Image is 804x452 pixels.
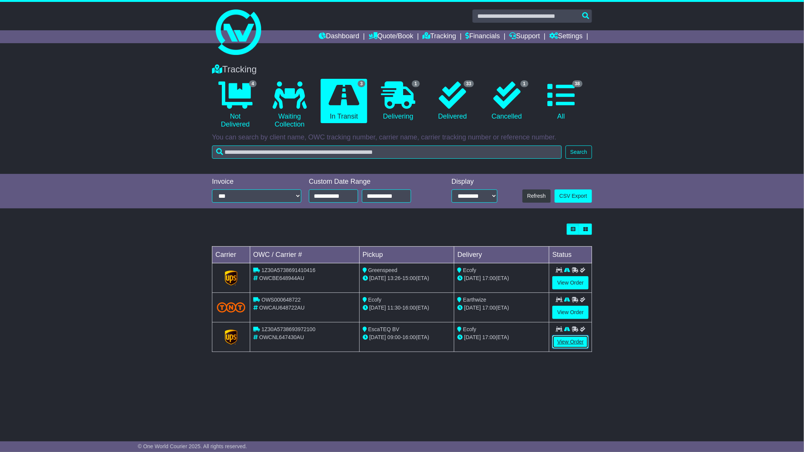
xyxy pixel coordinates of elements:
[549,30,583,43] a: Settings
[368,297,382,303] span: Ecofy
[309,178,430,186] div: Custom Date Range
[555,189,592,203] a: CSV Export
[368,326,399,332] span: EscaTEQ BV
[358,80,366,87] span: 3
[464,275,481,281] span: [DATE]
[212,247,250,263] td: Carrier
[463,326,476,332] span: Ecofy
[388,334,401,340] span: 09:00
[212,178,301,186] div: Invoice
[402,275,416,281] span: 15:00
[522,189,551,203] button: Refresh
[225,330,238,345] img: GetCarrierServiceLogo
[368,267,397,273] span: Greenspeed
[138,443,247,449] span: © One World Courier 2025. All rights reserved.
[363,333,451,341] div: - (ETA)
[321,79,367,124] a: 3 In Transit
[319,30,359,43] a: Dashboard
[452,178,498,186] div: Display
[259,305,305,311] span: OWCAU648722AU
[466,30,500,43] a: Financials
[457,274,546,282] div: (ETA)
[464,305,481,311] span: [DATE]
[375,79,421,124] a: 1 Delivering
[359,247,454,263] td: Pickup
[566,145,592,159] button: Search
[457,304,546,312] div: (ETA)
[262,267,315,273] span: 1Z30A5738691410416
[464,334,481,340] span: [DATE]
[208,64,596,75] div: Tracking
[482,334,495,340] span: 17:00
[363,274,451,282] div: - (ETA)
[572,80,583,87] span: 38
[457,333,546,341] div: (ETA)
[412,80,420,87] span: 1
[454,247,549,263] td: Delivery
[369,334,386,340] span: [DATE]
[212,133,592,142] p: You can search by client name, OWC tracking number, carrier name, carrier tracking number or refe...
[369,30,413,43] a: Quote/Book
[266,79,313,131] a: Waiting Collection
[549,247,592,263] td: Status
[212,79,259,131] a: 4 Not Delivered
[217,302,245,313] img: TNT_Domestic.png
[363,304,451,312] div: - (ETA)
[552,306,589,319] a: View Order
[402,305,416,311] span: 16:00
[482,275,495,281] span: 17:00
[262,326,315,332] span: 1Z30A5738693972100
[225,271,238,286] img: GetCarrierServiceLogo
[482,305,495,311] span: 17:00
[510,30,540,43] a: Support
[388,275,401,281] span: 13:26
[369,305,386,311] span: [DATE]
[463,267,476,273] span: Ecofy
[262,297,301,303] span: OWS000648722
[538,79,584,124] a: 38 All
[388,305,401,311] span: 11:30
[369,275,386,281] span: [DATE]
[483,79,530,124] a: 1 Cancelled
[250,247,360,263] td: OWC / Carrier #
[520,80,528,87] span: 1
[259,334,304,340] span: OWCNL647430AU
[423,30,456,43] a: Tracking
[552,335,589,349] a: View Order
[464,80,474,87] span: 33
[259,275,304,281] span: OWCBE648944AU
[249,80,257,87] span: 4
[402,334,416,340] span: 16:00
[552,276,589,289] a: View Order
[463,297,486,303] span: Earthwize
[429,79,476,124] a: 33 Delivered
